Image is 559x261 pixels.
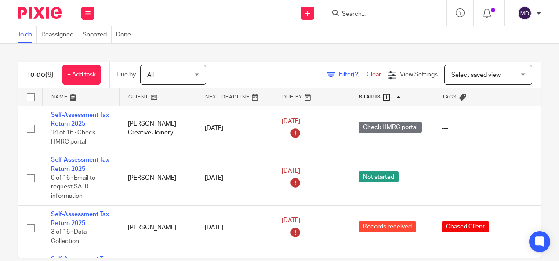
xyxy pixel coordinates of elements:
[62,65,101,85] a: + Add task
[51,211,109,226] a: Self-Assessment Tax Return 2025
[147,72,154,78] span: All
[18,7,62,19] img: Pixie
[282,217,300,224] span: [DATE]
[196,151,273,205] td: [DATE]
[116,70,136,79] p: Due by
[367,72,381,78] a: Clear
[51,157,109,172] a: Self-Assessment Tax Return 2025
[119,106,196,151] td: [PERSON_NAME] Creative Joinery
[442,94,457,99] span: Tags
[51,175,95,199] span: 0 of 16 · Email to request SATR information
[518,6,532,20] img: svg%3E
[116,26,135,43] a: Done
[359,122,422,133] span: Check HMRC portal
[41,26,78,43] a: Reassigned
[442,124,501,133] div: ---
[51,112,109,127] a: Self-Assessment Tax Return 2025
[51,229,87,245] span: 3 of 16 · Data Collection
[341,11,420,18] input: Search
[400,72,438,78] span: View Settings
[282,118,300,124] span: [DATE]
[282,168,300,174] span: [DATE]
[339,72,367,78] span: Filter
[442,174,501,182] div: ---
[45,71,54,78] span: (9)
[27,70,54,80] h1: To do
[83,26,112,43] a: Snoozed
[196,106,273,151] td: [DATE]
[18,26,37,43] a: To do
[442,221,489,232] span: Chased Client
[119,151,196,205] td: [PERSON_NAME]
[119,205,196,250] td: [PERSON_NAME]
[353,72,360,78] span: (2)
[51,130,95,145] span: 14 of 16 · Check HMRC portal
[359,221,416,232] span: Records received
[196,205,273,250] td: [DATE]
[451,72,501,78] span: Select saved view
[359,171,399,182] span: Not started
